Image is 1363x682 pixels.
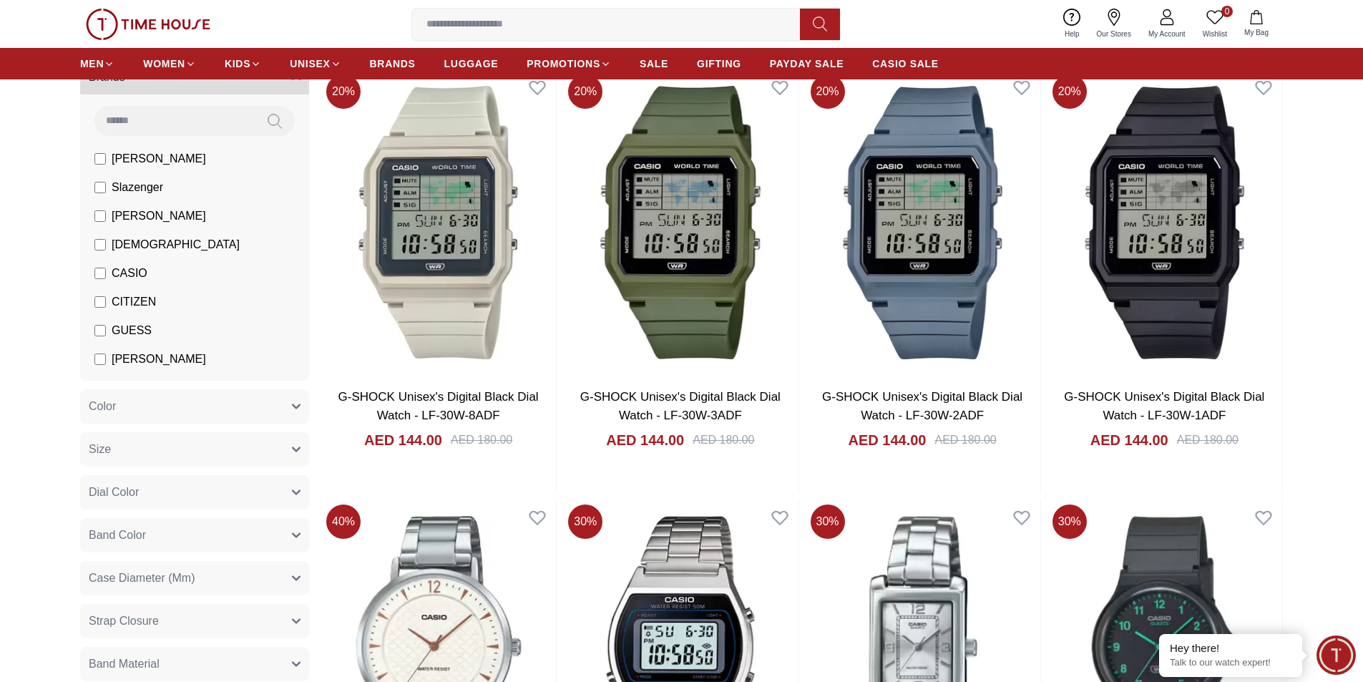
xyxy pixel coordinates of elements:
button: Case Diameter (Mm) [80,561,309,595]
img: G-SHOCK Unisex's Digital Black Dial Watch - LF-30W-3ADF [562,69,798,376]
button: Band Material [80,647,309,681]
span: CASIO SALE [872,57,939,71]
span: Case Diameter (Mm) [89,570,195,587]
span: Band Color [89,527,146,544]
h4: AED 144.00 [364,430,442,450]
span: 20 % [326,74,361,109]
span: [DEMOGRAPHIC_DATA] [112,236,240,253]
div: AED 180.00 [693,432,754,449]
input: [PERSON_NAME] [94,153,106,165]
input: [PERSON_NAME] [94,354,106,365]
span: CASIO [112,265,147,282]
button: Strap Closure [80,604,309,638]
p: Talk to our watch expert! [1170,657,1291,669]
button: Size [80,432,309,467]
a: GIFTING [697,51,741,77]
span: Band Material [89,656,160,673]
span: GIFTING [697,57,741,71]
a: G-SHOCK Unisex's Digital Black Dial Watch - LF-30W-1ADF [1064,390,1264,422]
a: UNISEX [290,51,341,77]
span: LUGGAGE [444,57,499,71]
span: Police [112,379,143,396]
button: Band Color [80,518,309,552]
span: 20 % [811,74,845,109]
span: 30 % [1052,505,1087,539]
h4: AED 144.00 [849,430,927,450]
a: G-SHOCK Unisex's Digital Black Dial Watch - LF-30W-2ADF [822,390,1022,422]
a: G-SHOCK Unisex's Digital Black Dial Watch - LF-30W-3ADF [580,390,781,422]
span: Color [89,398,116,415]
span: [PERSON_NAME] [112,208,206,225]
span: UNISEX [290,57,330,71]
span: PAYDAY SALE [770,57,844,71]
span: [PERSON_NAME] [112,150,206,167]
div: AED 180.00 [934,432,996,449]
a: Help [1056,6,1088,42]
span: MEN [80,57,104,71]
a: G-SHOCK Unisex's Digital Black Dial Watch - LF-30W-8ADF [338,390,539,422]
button: Color [80,389,309,424]
span: Help [1059,29,1085,39]
span: My Account [1143,29,1191,39]
span: BRANDS [370,57,416,71]
a: WOMEN [143,51,196,77]
a: CASIO SALE [872,51,939,77]
span: 30 % [568,505,602,539]
span: GUESS [112,322,152,339]
span: 20 % [1052,74,1087,109]
input: Slazenger [94,182,106,193]
span: Slazenger [112,179,163,196]
span: Strap Closure [89,613,159,630]
div: AED 180.00 [451,432,512,449]
div: AED 180.00 [1177,432,1239,449]
div: Hey there! [1170,641,1291,656]
input: [DEMOGRAPHIC_DATA] [94,239,106,250]
img: ... [86,9,210,40]
a: MEN [80,51,114,77]
a: SALE [640,51,668,77]
span: WOMEN [143,57,185,71]
span: 20 % [568,74,602,109]
img: G-SHOCK Unisex's Digital Black Dial Watch - LF-30W-1ADF [1047,69,1282,376]
span: 30 % [811,505,845,539]
button: Dial Color [80,475,309,510]
a: PROMOTIONS [527,51,611,77]
span: 0 [1221,6,1233,17]
input: CITIZEN [94,296,106,308]
a: BRANDS [370,51,416,77]
span: [PERSON_NAME] [112,351,206,368]
div: Chat Widget [1316,635,1356,675]
input: [PERSON_NAME] [94,210,106,222]
a: LUGGAGE [444,51,499,77]
span: Wishlist [1197,29,1233,39]
h4: AED 144.00 [1090,430,1168,450]
a: PAYDAY SALE [770,51,844,77]
span: Our Stores [1091,29,1137,39]
button: My Bag [1236,7,1277,41]
img: G-SHOCK Unisex's Digital Black Dial Watch - LF-30W-2ADF [805,69,1040,376]
span: PROMOTIONS [527,57,600,71]
span: My Bag [1239,27,1274,38]
span: KIDS [225,57,250,71]
input: CASIO [94,268,106,279]
a: KIDS [225,51,261,77]
input: GUESS [94,325,106,336]
span: Size [89,441,111,458]
h4: AED 144.00 [606,430,684,450]
a: Our Stores [1088,6,1140,42]
img: G-SHOCK Unisex's Digital Black Dial Watch - LF-30W-8ADF [321,69,556,376]
span: Dial Color [89,484,139,501]
a: 0Wishlist [1194,6,1236,42]
span: 40 % [326,505,361,539]
span: CITIZEN [112,293,156,311]
span: SALE [640,57,668,71]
